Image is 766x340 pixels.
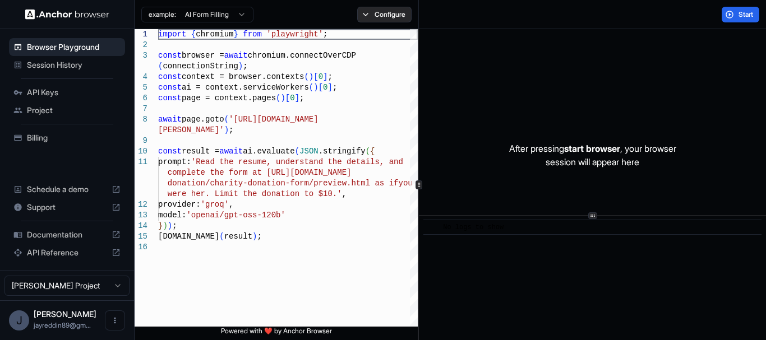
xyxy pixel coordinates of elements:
[229,125,233,134] span: ;
[443,223,504,231] span: No logs to show
[319,83,323,92] span: [
[158,147,182,156] span: const
[248,51,356,60] span: chromium.connectOverCDP
[243,62,247,71] span: ;
[158,125,224,134] span: [PERSON_NAME]'
[224,125,229,134] span: )
[309,72,313,81] span: )
[27,247,107,258] span: API Reference
[327,83,332,92] span: ]
[158,94,182,103] span: const
[34,309,96,319] span: Jamie Reddin
[9,226,125,244] div: Documentation
[191,30,196,39] span: {
[27,202,107,213] span: Support
[319,147,366,156] span: .stringify
[313,72,318,81] span: [
[9,198,125,216] div: Support
[722,7,759,22] button: Start
[739,10,754,19] span: Start
[219,232,224,241] span: (
[252,232,257,241] span: )
[229,200,233,209] span: ,
[221,327,332,340] span: Powered with ❤️ by Anchor Browser
[323,72,327,81] span: ]
[158,30,186,39] span: import
[163,62,238,71] span: connectionString
[27,41,121,53] span: Browser Playground
[34,321,91,329] span: jayreddin89@gmail.com
[135,210,147,221] div: 13
[9,101,125,119] div: Project
[196,30,233,39] span: chromium
[280,94,285,103] span: )
[299,147,319,156] span: JSON
[191,157,403,166] span: 'Read the resume, understand the details, and
[149,10,176,19] span: example:
[182,83,309,92] span: ai = context.serviceWorkers
[564,143,620,154] span: start browser
[323,30,327,39] span: ;
[229,115,319,124] span: '[URL][DOMAIN_NAME]
[509,142,676,169] p: After pressing , your browser session will appear here
[182,94,276,103] span: page = context.pages
[135,114,147,125] div: 8
[27,184,107,195] span: Schedule a demo
[182,147,219,156] span: result =
[158,62,163,71] span: (
[135,93,147,104] div: 6
[163,221,167,230] span: )
[224,51,248,60] span: await
[135,29,147,40] div: 1
[323,83,327,92] span: 0
[295,147,299,156] span: (
[285,94,290,103] span: [
[9,129,125,147] div: Billing
[135,104,147,114] div: 7
[168,179,399,188] span: donation/charity-donation-form/preview.html as if
[238,62,243,71] span: )
[257,232,261,241] span: ;
[299,94,304,103] span: ;
[105,310,125,330] button: Open menu
[27,132,121,143] span: Billing
[186,211,285,220] span: 'openai/gpt-oss-120b'
[9,180,125,198] div: Schedule a demo
[9,56,125,74] div: Session History
[158,83,182,92] span: const
[9,83,125,101] div: API Keys
[233,30,238,39] span: }
[135,72,147,82] div: 4
[182,51,224,60] span: browser =
[135,242,147,253] div: 16
[182,115,224,124] span: page.goto
[9,38,125,56] div: Browser Playground
[429,222,435,233] span: ​
[135,199,147,210] div: 12
[168,189,342,198] span: were her. Limit the donation to $10.'
[158,115,182,124] span: await
[295,94,299,103] span: ]
[9,310,29,330] div: J
[135,82,147,93] div: 5
[243,147,294,156] span: ai.evaluate
[168,168,352,177] span: complete the form at [URL][DOMAIN_NAME]
[398,179,412,188] span: you
[158,72,182,81] span: const
[313,83,318,92] span: )
[135,221,147,231] div: 14
[158,211,186,220] span: model:
[201,200,229,209] span: 'groq'
[135,146,147,157] div: 10
[309,83,313,92] span: (
[135,157,147,167] div: 11
[27,229,107,240] span: Documentation
[219,147,243,156] span: await
[158,157,191,166] span: prompt:
[276,94,280,103] span: (
[319,72,323,81] span: 0
[158,221,163,230] span: }
[9,244,125,262] div: API Reference
[357,7,412,22] button: Configure
[182,72,304,81] span: context = browser.contexts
